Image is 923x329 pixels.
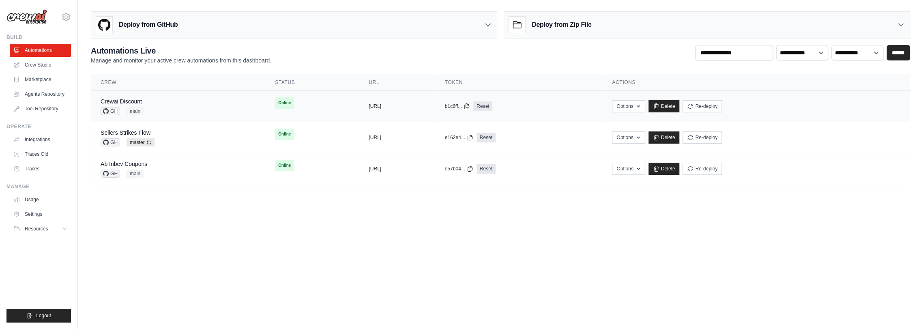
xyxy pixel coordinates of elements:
[6,183,71,190] div: Manage
[882,290,923,329] div: Widget de chat
[10,58,71,71] a: Crew Studio
[648,131,680,144] a: Delete
[101,129,150,136] a: Sellers Strikes Flow
[445,103,470,110] button: b1c6ff...
[10,162,71,175] a: Traces
[612,100,645,112] button: Options
[477,133,496,142] a: Reset
[10,148,71,161] a: Traces Old
[473,101,492,111] a: Reset
[612,131,645,144] button: Options
[445,134,473,141] button: e162e4...
[10,193,71,206] a: Usage
[648,100,680,112] a: Delete
[10,88,71,101] a: Agents Repository
[36,312,51,319] span: Logout
[275,160,294,171] span: Online
[445,166,473,172] button: e57b04...
[435,74,603,91] th: Token
[10,102,71,115] a: Tool Repository
[532,20,591,30] h3: Deploy from Zip File
[91,74,265,91] th: Crew
[6,34,71,41] div: Build
[91,56,271,65] p: Manage and monitor your active crew automations from this dashboard.
[275,97,294,109] span: Online
[612,163,645,175] button: Options
[127,138,155,146] span: master
[101,170,120,178] span: GH
[6,309,71,323] button: Logout
[91,45,271,56] h2: Automations Live
[265,74,359,91] th: Status
[25,226,48,232] span: Resources
[101,98,142,105] a: Crewai Discount
[127,170,144,178] span: main
[359,74,435,91] th: URL
[6,123,71,130] div: Operate
[101,138,120,146] span: GH
[127,107,144,115] span: main
[683,100,722,112] button: Re-deploy
[96,17,112,33] img: GitHub Logo
[10,44,71,57] a: Automations
[683,131,722,144] button: Re-deploy
[10,208,71,221] a: Settings
[648,163,680,175] a: Delete
[101,161,147,167] a: Ab Inbev Coupons
[6,9,47,25] img: Logo
[882,290,923,329] iframe: Chat Widget
[101,107,120,115] span: GH
[10,73,71,86] a: Marketplace
[10,133,71,146] a: Integrations
[602,74,910,91] th: Actions
[275,129,294,140] span: Online
[683,163,722,175] button: Re-deploy
[10,222,71,235] button: Resources
[477,164,496,174] a: Reset
[119,20,178,30] h3: Deploy from GitHub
